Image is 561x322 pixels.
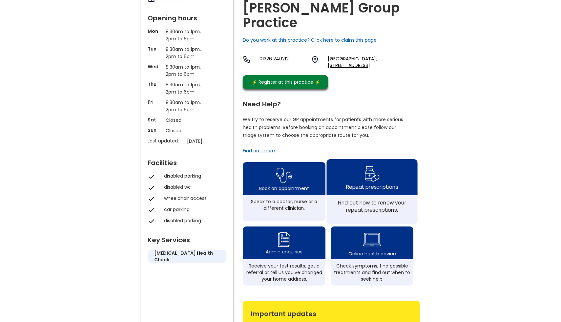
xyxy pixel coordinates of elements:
[277,231,291,248] img: admin enquiry icon
[148,99,162,105] p: Fri
[243,75,328,89] a: ⚡️ Register at this practice ⚡️
[148,127,162,134] p: Sun
[346,183,398,190] div: Repeat prescriptions
[328,55,420,69] a: [GEOGRAPHIC_DATA], [STREET_ADDRESS]
[148,28,162,34] p: Mon
[246,198,322,211] div: Speak to a doctor, nurse or a different clinician.
[148,11,226,21] div: Opening hours
[166,28,208,42] p: 8:30am to 1pm, 2pm to 6pm
[260,55,306,69] a: 01326 240212
[154,250,220,263] h5: [MEDICAL_DATA] health check
[330,199,414,213] div: Find out how to renew your repeat prescriptions.
[243,97,413,107] div: Need Help?
[166,63,208,78] p: 8:30am to 1pm, 2pm to 6pm
[311,55,319,63] img: practice location icon
[164,217,223,224] div: disabled parking
[334,263,410,282] div: Check symptoms, find possible treatments and find out when to seek help.
[243,226,325,286] a: admin enquiry iconAdmin enquiriesReceive your test results, get a referral or tell us you’ve chan...
[148,156,226,166] div: Facilities
[148,138,184,144] p: Last updated:
[243,37,377,43] a: Do you work at this practice? Click here to claim this page
[166,127,208,134] p: Closed
[364,164,380,183] img: repeat prescription icon
[166,99,208,113] p: 8:30am to 1pm, 2pm to 6pm
[164,206,223,213] div: car parking
[276,166,292,185] img: book appointment icon
[246,263,322,282] div: Receive your test results, get a referral or tell us you’ve changed your home address.
[148,81,162,88] p: Thu
[266,248,302,255] div: Admin enquiries
[248,78,323,86] div: ⚡️ Register at this practice ⚡️
[148,46,162,52] p: Tue
[166,46,208,60] p: 8:30am to 1pm, 2pm to 6pm
[148,63,162,70] p: Wed
[243,116,404,139] p: We try to reserve our GP appointments for patients with more serious health problems. Before book...
[148,233,226,243] div: Key Services
[243,55,251,63] img: telephone icon
[331,226,413,286] a: health advice iconOnline health adviceCheck symptoms, find possible treatments and find out when ...
[348,250,396,257] div: Online health advice
[164,173,223,179] div: disabled parking
[164,184,223,190] div: disabled wc
[363,229,381,250] img: health advice icon
[164,195,223,202] div: wheelchair access
[251,307,412,317] div: Important updates
[326,159,417,224] a: repeat prescription iconRepeat prescriptionsFind out how to renew your repeat prescriptions.
[187,138,230,145] p: [DATE]
[148,117,162,123] p: Sat
[243,162,325,221] a: book appointment icon Book an appointmentSpeak to a doctor, nurse or a different clinician.
[166,117,208,124] p: Closed
[166,81,208,96] p: 8:30am to 1pm, 2pm to 6pm
[243,147,275,154] a: Find out more
[259,185,309,192] div: Book an appointment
